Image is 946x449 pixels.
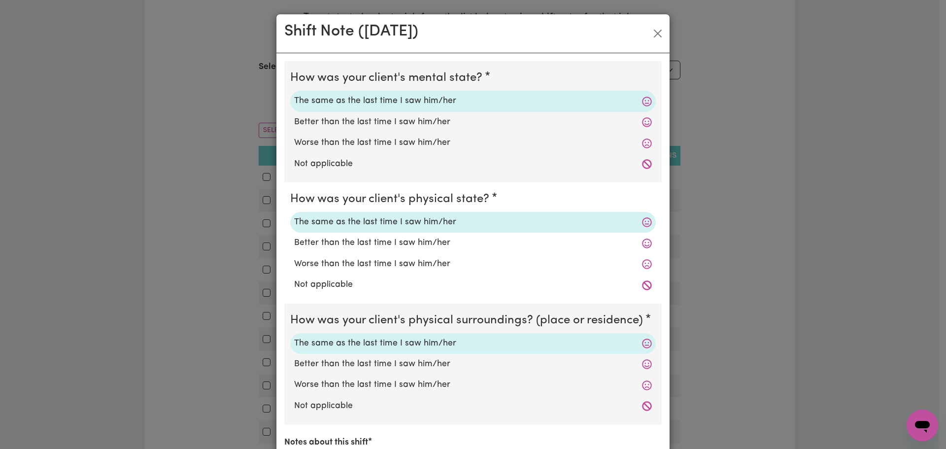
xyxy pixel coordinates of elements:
[294,379,652,391] label: Worse than the last time I saw him/her
[294,216,652,229] label: The same as the last time I saw him/her
[290,190,493,208] legend: How was your client's physical state?
[294,237,652,249] label: Better than the last time I saw him/her
[290,69,486,87] legend: How was your client's mental state?
[294,258,652,271] label: Worse than the last time I saw him/her
[294,278,652,291] label: Not applicable
[284,436,368,449] label: Notes about this shift
[294,358,652,371] label: Better than the last time I saw him/her
[294,116,652,129] label: Better than the last time I saw him/her
[907,410,938,441] iframe: Button to launch messaging window
[294,158,652,171] label: Not applicable
[650,26,666,41] button: Close
[294,337,652,350] label: The same as the last time I saw him/her
[290,311,647,329] legend: How was your client's physical surroundings? (place or residence)
[294,137,652,149] label: Worse than the last time I saw him/her
[284,22,418,41] h2: Shift Note ( [DATE] )
[294,95,652,107] label: The same as the last time I saw him/her
[294,400,652,413] label: Not applicable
